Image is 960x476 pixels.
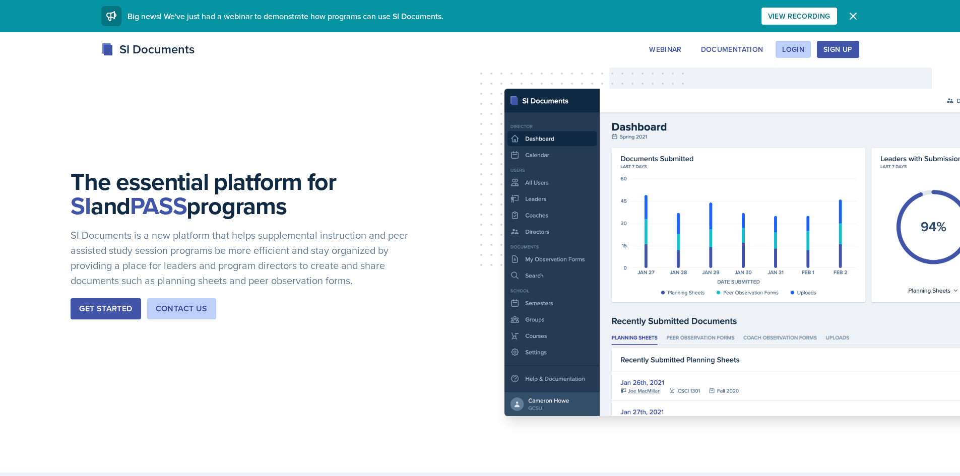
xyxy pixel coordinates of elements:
div: SI Documents [101,40,195,58]
button: Get Started [71,298,141,319]
button: Webinar [643,41,688,58]
button: Documentation [694,41,770,58]
button: Sign Up [817,41,859,58]
span: Big news! We've just had a webinar to demonstrate how programs can use SI Documents. [127,11,443,22]
div: View Recording [768,12,830,20]
div: Get Started [79,303,132,315]
div: Webinar [649,45,681,53]
button: View Recording [761,8,837,25]
button: Login [776,41,811,58]
div: Login [782,45,804,53]
div: Documentation [701,45,763,53]
button: Contact Us [147,298,216,319]
div: Contact Us [156,303,208,315]
div: Sign Up [823,45,852,53]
